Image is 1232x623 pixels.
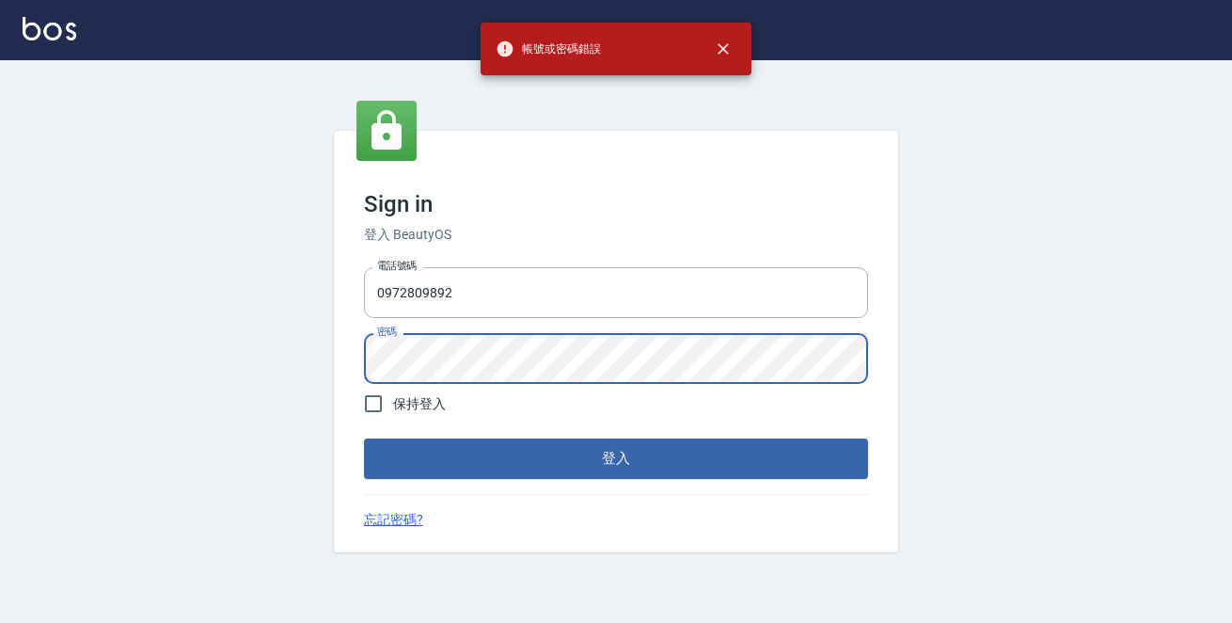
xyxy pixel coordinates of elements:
[364,191,868,217] h3: Sign in
[377,325,397,339] label: 密碼
[364,225,868,245] h6: 登入 BeautyOS
[496,40,601,58] span: 帳號或密碼錯誤
[364,439,868,478] button: 登入
[377,259,417,273] label: 電話號碼
[23,17,76,40] img: Logo
[703,28,744,70] button: close
[393,394,446,414] span: 保持登入
[364,510,423,530] a: 忘記密碼?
